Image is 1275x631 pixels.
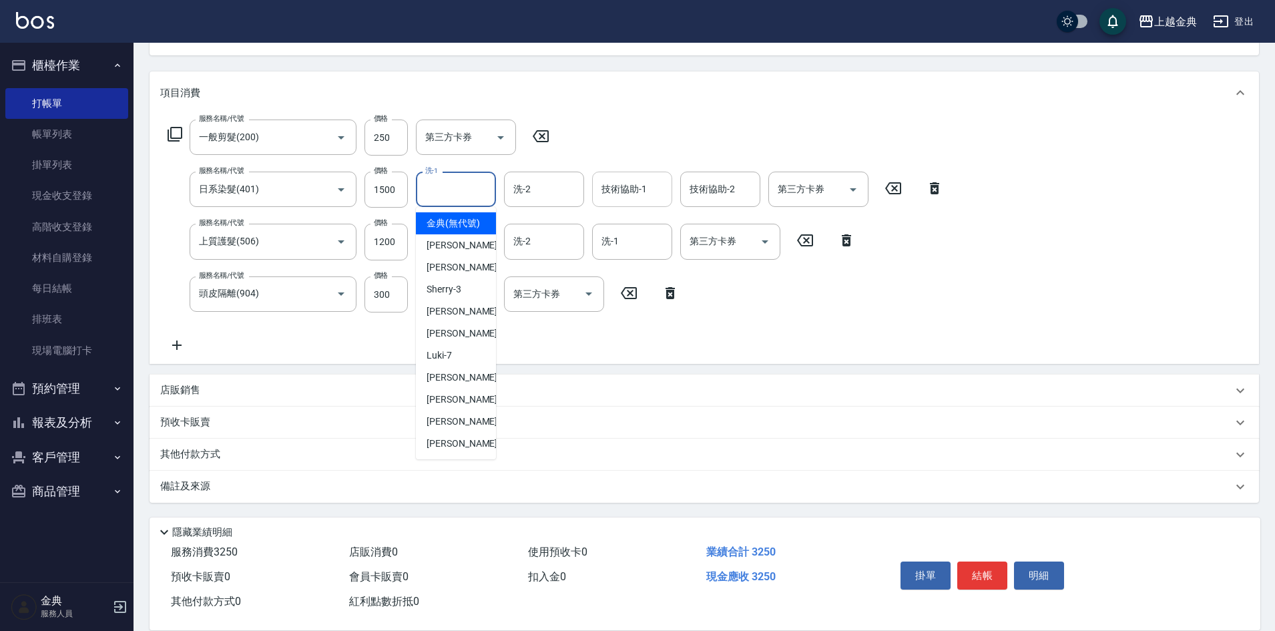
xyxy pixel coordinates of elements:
span: 店販消費 0 [349,546,398,558]
p: 預收卡販賣 [160,415,210,429]
h5: 金典 [41,594,109,608]
span: 使用預收卡 0 [528,546,587,558]
button: Open [330,283,352,304]
p: 店販銷售 [160,383,200,397]
a: 每日結帳 [5,273,128,304]
span: [PERSON_NAME] -9 [427,371,505,385]
button: Open [754,231,776,252]
label: 價格 [374,166,388,176]
button: Open [578,283,599,304]
button: save [1099,8,1126,35]
button: 商品管理 [5,474,128,509]
span: [PERSON_NAME] -1 [427,238,505,252]
a: 現場電腦打卡 [5,335,128,366]
button: 櫃檯作業 [5,48,128,83]
span: Luki -7 [427,349,452,363]
button: 預約管理 [5,371,128,406]
div: 備註及來源 [150,471,1259,503]
a: 打帳單 [5,88,128,119]
span: 紅利點數折抵 0 [349,595,419,608]
img: Person [11,594,37,620]
span: 現金應收 3250 [706,570,776,583]
button: 掛單 [901,562,951,590]
label: 價格 [374,114,388,124]
button: Open [842,179,864,200]
div: 其他付款方式 [150,439,1259,471]
span: 業績合計 3250 [706,546,776,558]
img: Logo [16,12,54,29]
span: [PERSON_NAME] -2 [427,260,505,274]
a: 排班表 [5,304,128,335]
a: 高階收支登錄 [5,212,128,242]
label: 價格 [374,270,388,280]
a: 現金收支登錄 [5,180,128,211]
p: 服務人員 [41,608,109,620]
a: 帳單列表 [5,119,128,150]
span: Sherry -3 [427,282,461,296]
button: 結帳 [957,562,1007,590]
span: 會員卡販賣 0 [349,570,409,583]
label: 服務名稱/代號 [199,218,244,228]
button: 報表及分析 [5,405,128,440]
button: Open [330,231,352,252]
button: 登出 [1208,9,1259,34]
label: 價格 [374,218,388,228]
div: 上越金典 [1154,13,1197,30]
button: 上越金典 [1133,8,1202,35]
div: 店販銷售 [150,375,1259,407]
label: 洗-1 [425,166,438,176]
span: 服務消費 3250 [171,546,238,558]
button: Open [330,127,352,148]
p: 隱藏業績明細 [172,525,232,540]
a: 材料自購登錄 [5,242,128,273]
p: 項目消費 [160,86,200,100]
span: [PERSON_NAME] -22 [427,437,511,451]
div: 項目消費 [150,71,1259,114]
span: 預收卡販賣 0 [171,570,230,583]
button: Open [490,127,511,148]
span: 其他付款方式 0 [171,595,241,608]
label: 服務名稱/代號 [199,270,244,280]
label: 服務名稱/代號 [199,166,244,176]
a: 掛單列表 [5,150,128,180]
p: 備註及來源 [160,479,210,493]
span: 金典 (無代號) [427,216,480,230]
p: 其他付款方式 [160,447,227,462]
span: [PERSON_NAME] -15 [427,415,511,429]
span: [PERSON_NAME] -5 [427,304,505,319]
button: 客戶管理 [5,440,128,475]
label: 服務名稱/代號 [199,114,244,124]
div: 預收卡販賣 [150,407,1259,439]
span: 扣入金 0 [528,570,566,583]
span: [PERSON_NAME] -6 [427,327,505,341]
span: [PERSON_NAME] -12 [427,393,511,407]
button: Open [330,179,352,200]
button: 明細 [1014,562,1064,590]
